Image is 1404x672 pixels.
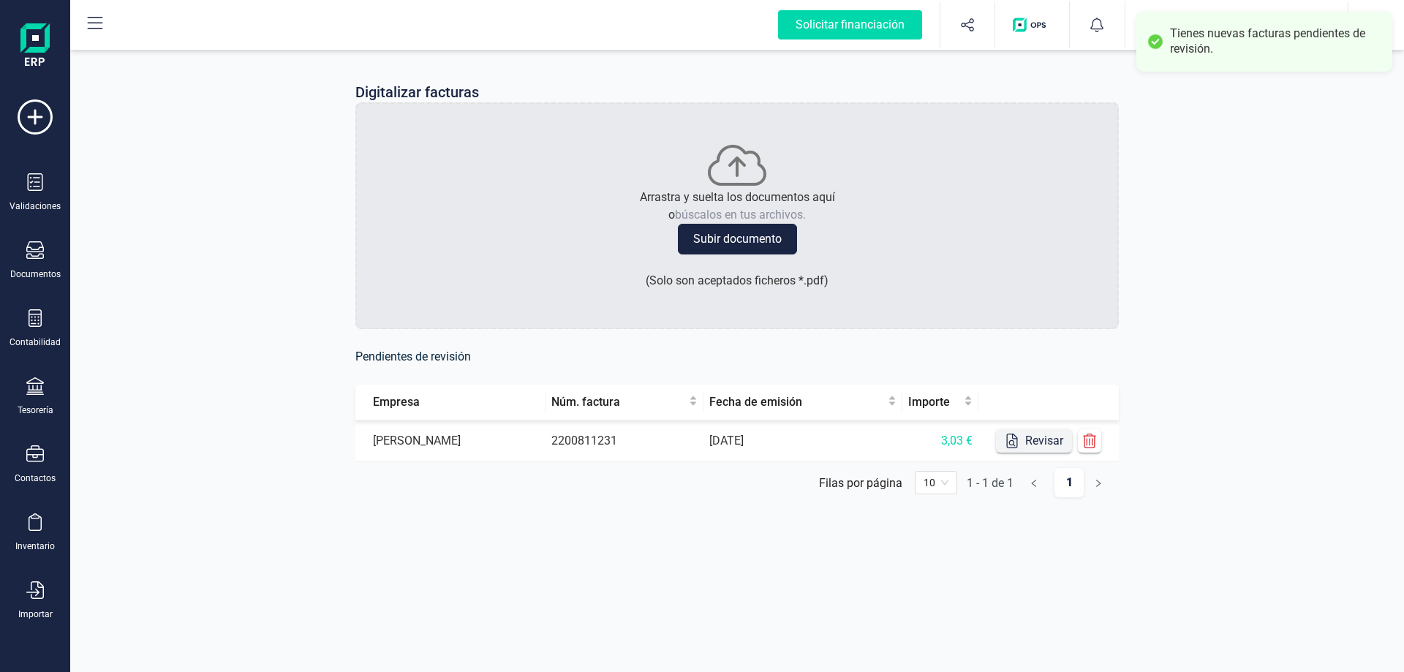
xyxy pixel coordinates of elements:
div: 1 - 1 de 1 [967,476,1014,490]
button: Subir documento [678,224,797,254]
td: [PERSON_NAME] [355,420,546,462]
span: Núm. factura [551,393,686,411]
button: left [1019,468,1049,497]
h6: Pendientes de revisión [355,347,1119,367]
div: Filas por página [819,476,902,490]
div: Documentos [10,268,61,280]
span: 3,03 € [941,434,973,448]
img: JO [1149,9,1181,41]
div: Contactos [15,472,56,484]
span: 10 [924,472,948,494]
div: Solicitar financiación [778,10,922,39]
span: right [1094,479,1103,488]
li: Página anterior [1019,468,1049,491]
span: búscalos en tus archivos. [675,208,806,222]
div: Importar [18,608,53,620]
p: Digitalizar facturas [355,82,479,102]
p: Arrastra y suelta los documentos aquí o [640,189,835,224]
button: Revisar [996,429,1072,453]
div: Contabilidad [10,336,61,348]
img: Logo de OPS [1013,18,1052,32]
div: Tesorería [18,404,53,416]
button: Solicitar financiación [760,1,940,48]
a: 1 [1054,468,1084,497]
td: 2200811231 [546,420,703,462]
div: Inventario [15,540,55,552]
span: Fecha de emisión [709,393,885,411]
div: Tienes nuevas facturas pendientes de revisión. [1170,26,1381,57]
button: JO[PERSON_NAME][PERSON_NAME] [1143,1,1330,48]
td: [DATE] [703,420,902,462]
p: ( Solo son aceptados ficheros * .pdf ) [646,272,829,290]
div: Validaciones [10,200,61,212]
li: Página siguiente [1084,468,1113,491]
button: right [1084,468,1113,497]
span: left [1030,479,1038,488]
img: Logo Finanedi [20,23,50,70]
th: Empresa [355,385,546,420]
span: Importe [908,393,961,411]
button: Logo de OPS [1004,1,1060,48]
div: Arrastra y suelta los documentos aquíobúscalos en tus archivos.Subir documento(Solo son aceptados... [355,102,1119,329]
div: 页码 [915,471,957,494]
